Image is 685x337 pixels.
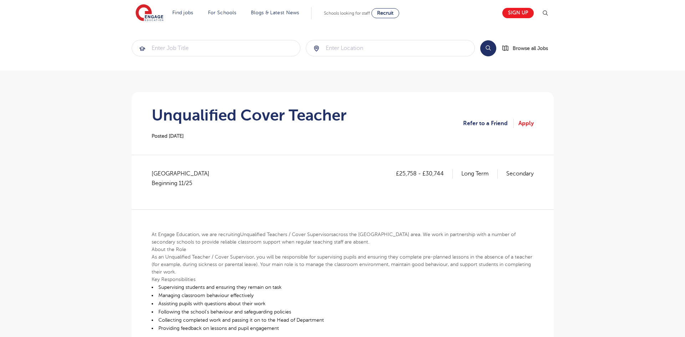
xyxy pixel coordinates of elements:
p: Long Term [461,169,498,178]
li: Managing classroom behaviour effectively [152,291,534,300]
span: Schools looking for staff [324,11,370,16]
li: Providing feedback on lessons and pupil engagement [152,324,534,332]
p: As an Unqualified Teacher / Cover Supervisor, you will be responsible for supervising pupils and ... [152,253,534,276]
li: Following the school’s behaviour and safeguarding policies [152,308,534,316]
p: Beginning 11/25 [152,179,209,188]
a: Find jobs [172,10,193,15]
a: Recruit [371,8,399,18]
li: Supervising students and ensuring they remain on task [152,283,534,291]
span: Posted [DATE] [152,133,184,139]
a: Sign up [502,8,534,18]
input: Submit [306,40,475,56]
a: Apply [518,119,534,128]
p: At Engage Education, we are recruiting across the [GEOGRAPHIC_DATA] area. We work in partnership ... [152,231,534,246]
b: Key Responsibilities [152,277,196,282]
span: [GEOGRAPHIC_DATA] [152,169,217,188]
li: Collecting completed work and passing it on to the Head of Department [152,316,534,324]
img: Engage Education [136,4,163,22]
b: Unqualified Teachers / Cover Supervisors [240,232,333,237]
button: Search [480,40,496,56]
a: For Schools [208,10,236,15]
div: Submit [132,40,301,56]
p: £25,758 - £30,744 [396,169,453,178]
b: About the Role [152,247,186,252]
h1: Unqualified Cover Teacher [152,106,346,124]
p: Secondary [506,169,534,178]
input: Submit [132,40,300,56]
span: Browse all Jobs [513,44,548,52]
li: Assisting pupils with questions about their work [152,300,534,308]
a: Browse all Jobs [502,44,554,52]
a: Blogs & Latest News [251,10,299,15]
a: Refer to a Friend [463,119,514,128]
span: Recruit [377,10,394,16]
